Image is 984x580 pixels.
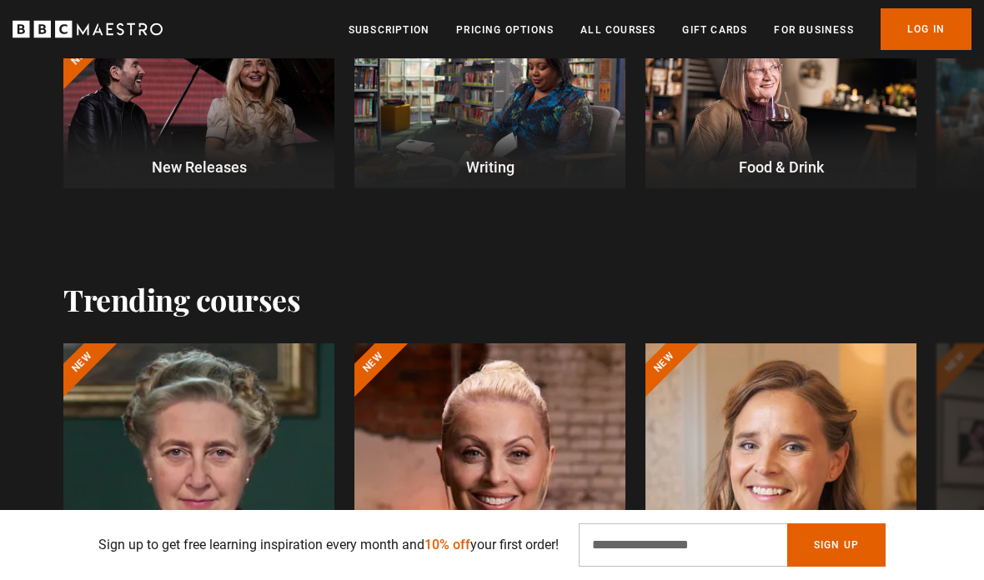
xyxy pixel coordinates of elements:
p: New Releases [63,156,334,178]
a: Pricing Options [456,22,554,38]
h2: Trending courses [63,282,300,317]
a: New New Releases [63,36,334,188]
a: Food & Drink [645,36,916,188]
nav: Primary [349,8,971,50]
span: 10% off [424,537,470,552]
svg: BBC Maestro [13,17,163,42]
a: All Courses [580,22,655,38]
a: Writing [354,36,625,188]
p: Writing [354,156,625,178]
a: For business [774,22,853,38]
p: Sign up to get free learning inspiration every month and your first order! [98,535,559,555]
a: Subscription [349,22,429,38]
a: Log In [881,8,971,50]
button: Sign Up [787,523,886,567]
a: Gift Cards [682,22,747,38]
p: Food & Drink [645,156,916,178]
